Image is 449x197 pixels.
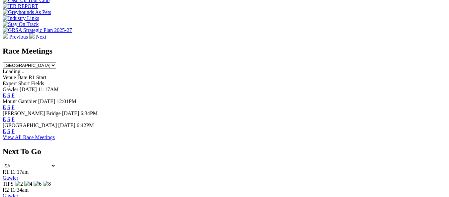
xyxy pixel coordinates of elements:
[29,34,46,40] a: Next
[3,81,17,86] span: Expert
[10,169,29,175] span: 11:17am
[3,75,16,80] span: Venue
[29,33,35,39] img: chevron-right-pager-white.svg
[3,110,61,116] span: [PERSON_NAME] Bridge
[3,98,37,104] span: Mount Gambier
[3,93,6,98] a: E
[7,116,10,122] a: S
[12,93,15,98] a: F
[3,47,446,56] h2: Race Meetings
[3,9,51,15] img: Greyhounds As Pets
[3,69,24,74] span: Loading...
[12,104,15,110] a: F
[3,104,6,110] a: E
[3,15,39,21] img: Industry Links
[80,110,98,116] span: 6:34PM
[3,21,39,27] img: Stay On Track
[3,128,6,134] a: E
[24,181,32,187] img: 4
[3,116,6,122] a: E
[7,104,10,110] a: S
[3,27,72,33] img: GRSA Strategic Plan 2025-27
[3,87,18,92] span: Gawler
[3,147,446,156] h2: Next To Go
[3,34,29,40] a: Previous
[62,110,79,116] span: [DATE]
[3,175,18,181] a: Gawler
[77,122,94,128] span: 6:42PM
[18,81,30,86] span: Short
[38,98,56,104] span: [DATE]
[3,187,9,193] span: R2
[29,75,46,80] span: R1 Start
[17,75,27,80] span: Date
[10,187,29,193] span: 11:34am
[3,33,8,39] img: chevron-left-pager-white.svg
[3,122,57,128] span: [GEOGRAPHIC_DATA]
[7,128,10,134] a: S
[34,181,42,187] img: 6
[3,169,9,175] span: R1
[7,93,10,98] a: S
[15,181,23,187] img: 2
[3,3,38,9] img: IER REPORT
[12,116,15,122] a: F
[38,87,59,92] span: 11:17AM
[58,122,75,128] span: [DATE]
[20,87,37,92] span: [DATE]
[56,98,76,104] span: 12:01PM
[3,134,55,140] a: View All Race Meetings
[43,181,51,187] img: 8
[9,34,28,40] span: Previous
[36,34,46,40] span: Next
[12,128,15,134] a: F
[31,81,44,86] span: Fields
[3,181,14,187] span: TIPS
